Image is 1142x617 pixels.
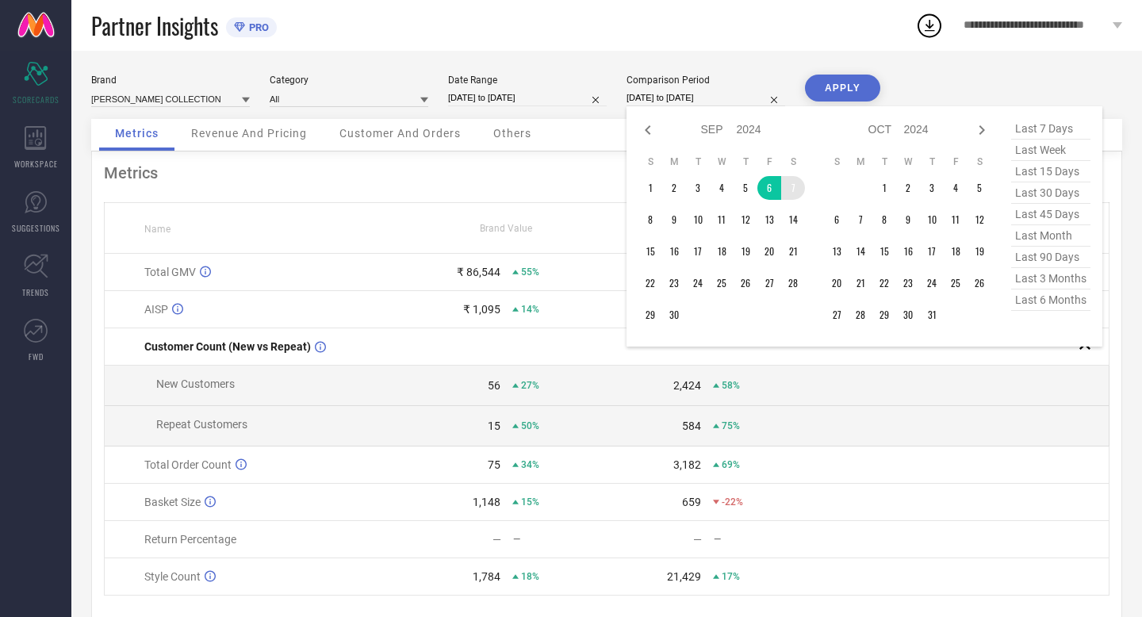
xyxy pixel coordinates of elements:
td: Tue Oct 22 2024 [872,271,896,295]
td: Thu Sep 26 2024 [734,271,757,295]
td: Wed Oct 16 2024 [896,240,920,263]
td: Thu Sep 12 2024 [734,208,757,232]
td: Sat Oct 19 2024 [968,240,991,263]
button: APPLY [805,75,880,102]
td: Sun Sep 01 2024 [638,176,662,200]
td: Mon Oct 14 2024 [849,240,872,263]
div: Brand [91,75,250,86]
span: last week [1011,140,1090,161]
td: Fri Sep 27 2024 [757,271,781,295]
span: -22% [722,496,743,508]
td: Wed Oct 09 2024 [896,208,920,232]
div: 56 [488,379,500,392]
div: — [714,534,807,545]
span: last 15 days [1011,161,1090,182]
span: SUGGESTIONS [12,222,60,234]
td: Sun Sep 15 2024 [638,240,662,263]
td: Sat Sep 07 2024 [781,176,805,200]
td: Wed Sep 18 2024 [710,240,734,263]
span: Customer Count (New vs Repeat) [144,340,311,353]
div: Date Range [448,75,607,86]
th: Saturday [781,155,805,168]
span: 14% [521,304,539,315]
th: Tuesday [872,155,896,168]
td: Mon Sep 09 2024 [662,208,686,232]
th: Saturday [968,155,991,168]
div: 584 [682,420,701,432]
th: Thursday [734,155,757,168]
div: 1,784 [473,570,500,583]
span: FWD [29,351,44,362]
span: Partner Insights [91,10,218,42]
div: — [492,533,501,546]
div: Category [270,75,428,86]
span: last month [1011,225,1090,247]
th: Sunday [825,155,849,168]
span: last 6 months [1011,289,1090,311]
td: Sat Oct 12 2024 [968,208,991,232]
span: last 3 months [1011,268,1090,289]
span: Customer And Orders [339,127,461,140]
td: Thu Oct 10 2024 [920,208,944,232]
th: Sunday [638,155,662,168]
td: Wed Sep 25 2024 [710,271,734,295]
span: 17% [722,571,740,582]
th: Wednesday [896,155,920,168]
td: Sat Sep 21 2024 [781,240,805,263]
td: Sat Sep 14 2024 [781,208,805,232]
td: Wed Oct 02 2024 [896,176,920,200]
td: Mon Sep 16 2024 [662,240,686,263]
th: Monday [849,155,872,168]
td: Thu Oct 03 2024 [920,176,944,200]
td: Wed Sep 11 2024 [710,208,734,232]
td: Fri Oct 18 2024 [944,240,968,263]
div: 75 [488,458,500,471]
span: 55% [521,266,539,278]
span: 75% [722,420,740,431]
td: Wed Oct 30 2024 [896,303,920,327]
input: Select comparison period [627,90,785,106]
span: Return Percentage [144,533,236,546]
td: Sun Sep 22 2024 [638,271,662,295]
td: Mon Sep 30 2024 [662,303,686,327]
span: last 30 days [1011,182,1090,204]
td: Tue Sep 10 2024 [686,208,710,232]
span: Name [144,224,171,235]
div: ₹ 86,544 [457,266,500,278]
th: Thursday [920,155,944,168]
td: Mon Sep 23 2024 [662,271,686,295]
div: 15 [488,420,500,432]
td: Sun Oct 20 2024 [825,271,849,295]
span: 15% [521,496,539,508]
div: 21,429 [667,570,701,583]
span: 58% [722,380,740,391]
td: Tue Oct 29 2024 [872,303,896,327]
td: Thu Sep 19 2024 [734,240,757,263]
span: WORKSPACE [14,158,58,170]
td: Tue Sep 24 2024 [686,271,710,295]
td: Fri Sep 20 2024 [757,240,781,263]
td: Mon Sep 02 2024 [662,176,686,200]
td: Thu Sep 05 2024 [734,176,757,200]
td: Sun Sep 29 2024 [638,303,662,327]
div: 659 [682,496,701,508]
div: — [513,534,606,545]
td: Tue Oct 08 2024 [872,208,896,232]
td: Sun Sep 08 2024 [638,208,662,232]
div: Previous month [638,121,657,140]
span: AISP [144,303,168,316]
td: Thu Oct 17 2024 [920,240,944,263]
div: 3,182 [673,458,701,471]
th: Friday [757,155,781,168]
div: — [693,533,702,546]
span: SCORECARDS [13,94,59,105]
span: 50% [521,420,539,431]
span: Total Order Count [144,458,232,471]
span: 34% [521,459,539,470]
td: Sun Oct 27 2024 [825,303,849,327]
td: Sun Oct 13 2024 [825,240,849,263]
td: Wed Sep 04 2024 [710,176,734,200]
th: Monday [662,155,686,168]
td: Wed Oct 23 2024 [896,271,920,295]
div: Metrics [104,163,1109,182]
